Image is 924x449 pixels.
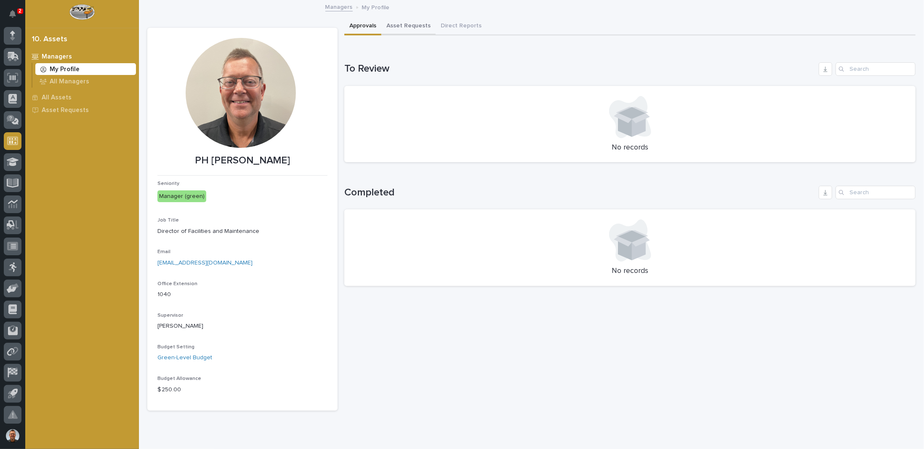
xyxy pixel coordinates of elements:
span: Office Extension [157,281,197,286]
p: PH [PERSON_NAME] [157,155,328,167]
a: Asset Requests [25,104,139,116]
a: [EMAIL_ADDRESS][DOMAIN_NAME] [157,260,253,266]
input: Search [836,62,916,76]
p: Managers [42,53,72,61]
span: Seniority [157,181,179,186]
p: Director of Facilities and Maintenance [157,227,328,236]
p: No records [354,143,905,152]
p: [PERSON_NAME] [157,322,328,331]
button: Notifications [4,5,21,23]
button: Direct Reports [436,18,487,35]
p: No records [354,267,905,276]
img: Workspace Logo [69,4,94,20]
span: Email [157,249,170,254]
span: Budget Setting [157,345,194,350]
p: Asset Requests [42,107,89,114]
p: All Managers [50,78,89,86]
button: users-avatar [4,427,21,445]
a: Managers [25,50,139,63]
h1: To Review [344,63,815,75]
h1: Completed [344,187,815,199]
a: My Profile [32,63,139,75]
span: Budget Allowance [157,376,201,381]
a: All Managers [32,75,139,87]
p: 1040 [157,290,328,299]
button: Asset Requests [381,18,436,35]
div: 10. Assets [32,35,67,44]
span: Supervisor [157,313,183,318]
a: Managers [325,2,353,11]
p: My Profile [362,2,390,11]
span: Job Title [157,218,179,223]
p: All Assets [42,94,72,102]
div: Notifications2 [11,10,21,24]
button: Approvals [344,18,381,35]
a: All Assets [25,91,139,104]
p: $ 250.00 [157,385,328,394]
div: Manager (green) [157,190,206,203]
p: 2 [19,8,21,14]
a: Green-Level Budget [157,353,212,362]
input: Search [836,186,916,199]
p: My Profile [50,66,80,73]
